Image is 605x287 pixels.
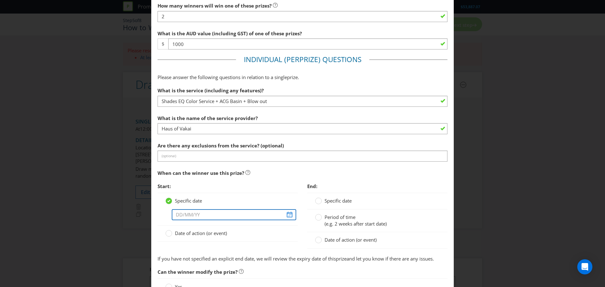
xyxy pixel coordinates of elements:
[158,142,284,149] span: Are there any exclusions from the service? (optional)
[158,123,447,134] input: Mercy's Garage
[175,230,227,236] span: Date of action (or event)
[347,255,434,262] span: and let you know if there are any issues.
[168,38,447,49] input: e.g. 100
[325,214,355,220] span: Period of time
[158,170,244,176] span: When can the winner use this prize?
[158,115,258,121] span: What is the name of the service provider?
[158,255,336,262] span: If you have not specified an explicit end date, we will review the expiry date of this
[158,11,447,22] input: e.g. 5
[175,198,202,204] span: Specific date
[172,209,296,220] input: DD/MM/YY
[298,74,299,80] span: .
[325,221,387,227] span: (e.g. 2 weeks after start date)
[244,55,299,64] span: Individual (Per
[577,259,592,274] div: Open Intercom Messenger
[325,198,352,204] span: Specific date
[158,74,287,80] span: Please answer the following questions in relation to a single
[158,3,272,9] span: How many winners will win one of these prizes?
[158,183,171,189] span: Start:
[299,55,318,64] span: Prize
[287,74,298,80] span: prize
[318,55,361,64] span: ) Questions
[158,96,447,107] input: Car service
[158,269,238,275] span: Can the winner modify the prize?
[336,255,347,262] span: prize
[325,237,377,243] span: Date of action (or event)
[158,87,264,94] span: What is the service (including any features)?
[158,30,302,37] span: What is the AUD value (including GST) of one of these prizes?
[307,183,317,189] span: End:
[158,38,168,49] span: $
